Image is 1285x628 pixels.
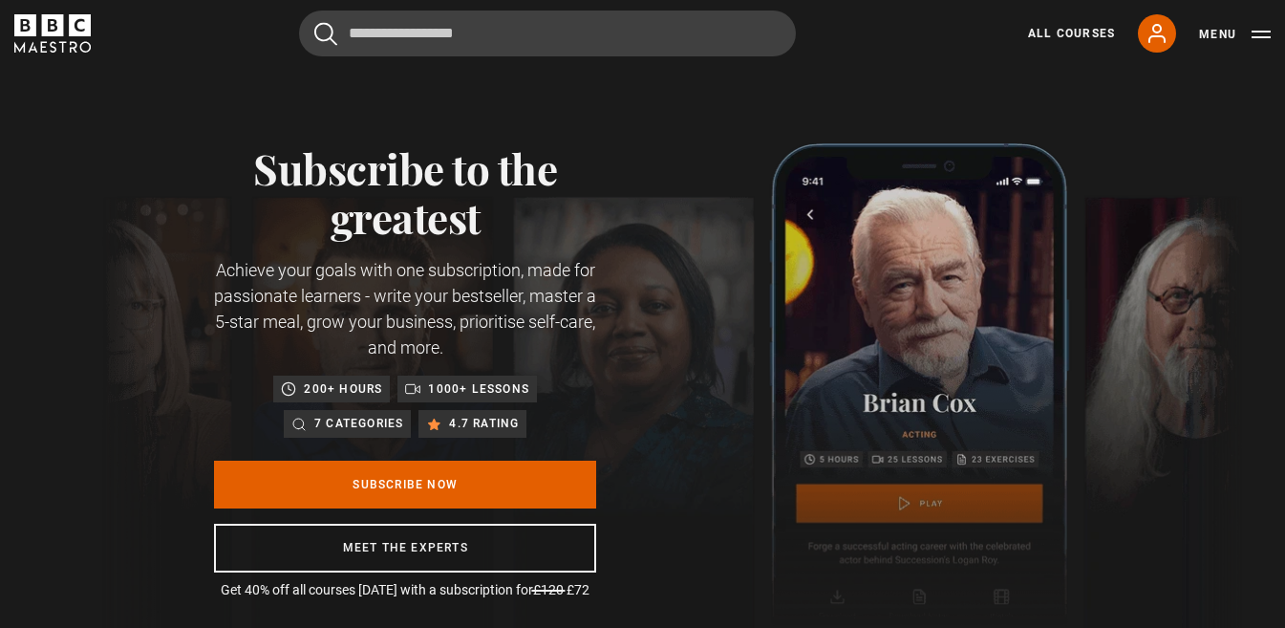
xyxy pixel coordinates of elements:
h1: Subscribe to the greatest [214,143,596,242]
button: Toggle navigation [1199,25,1271,44]
button: Submit the search query [314,22,337,46]
span: £120 [533,582,564,597]
a: Subscribe Now [214,461,596,509]
p: 200+ hours [304,379,382,399]
p: Achieve your goals with one subscription, made for passionate learners - write your bestseller, m... [214,257,596,360]
p: 7 categories [314,414,403,433]
a: Meet the experts [214,524,596,573]
p: 4.7 rating [449,414,519,433]
svg: BBC Maestro [14,14,91,53]
input: Search [299,11,796,56]
p: Get 40% off all courses [DATE] with a subscription for [214,580,596,600]
span: £72 [567,582,589,597]
p: 1000+ lessons [428,379,529,399]
a: All Courses [1028,25,1115,42]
